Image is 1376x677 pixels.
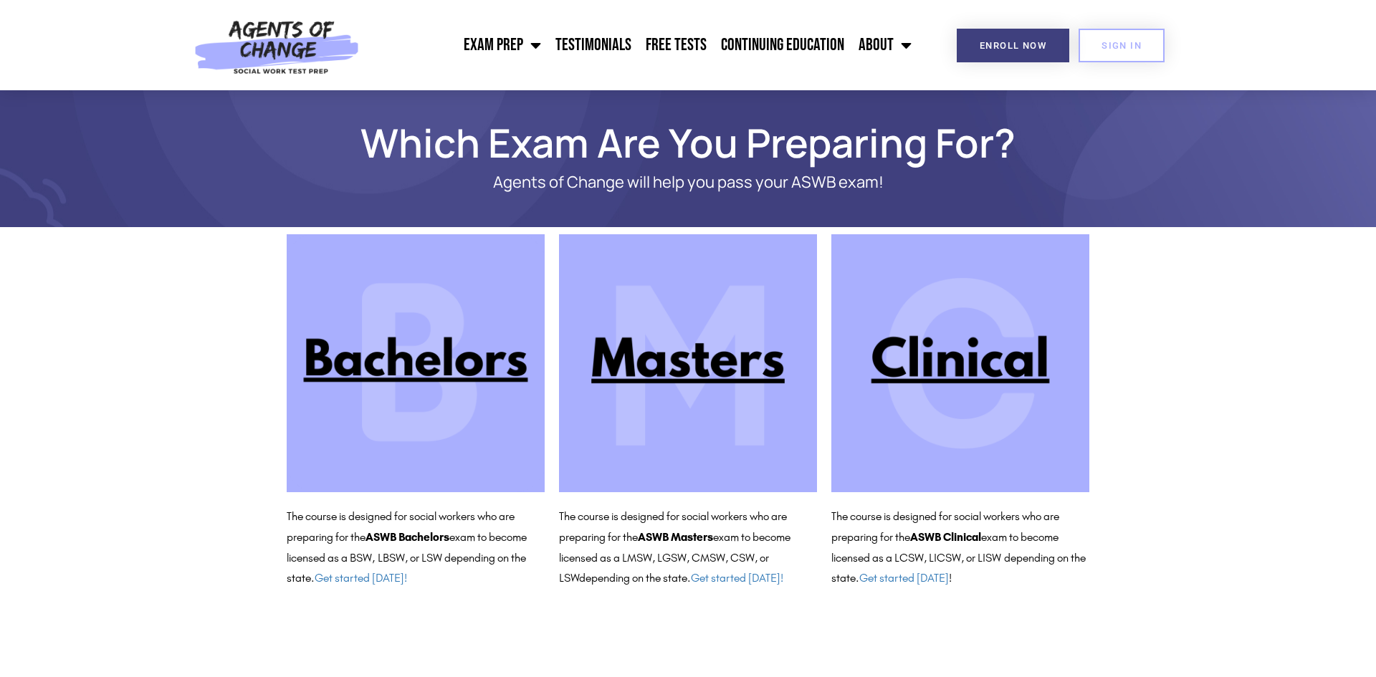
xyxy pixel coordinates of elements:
span: depending on the state. [579,571,783,585]
a: SIGN IN [1079,29,1165,62]
a: Get started [DATE]! [315,571,407,585]
a: Enroll Now [957,29,1069,62]
nav: Menu [367,27,919,63]
p: The course is designed for social workers who are preparing for the exam to become licensed as a ... [287,506,545,589]
a: Get started [DATE]! [691,571,783,585]
a: Free Tests [639,27,714,63]
span: Enroll Now [980,41,1046,50]
b: ASWB Masters [638,530,713,544]
p: The course is designed for social workers who are preparing for the exam to become licensed as a ... [831,506,1089,589]
h1: Which Exam Are You Preparing For? [279,126,1096,159]
a: About [851,27,919,63]
a: Testimonials [548,27,639,63]
p: Agents of Change will help you pass your ASWB exam! [337,173,1039,191]
a: Get started [DATE] [859,571,949,585]
a: Continuing Education [714,27,851,63]
p: The course is designed for social workers who are preparing for the exam to become licensed as a ... [559,506,817,589]
span: . ! [856,571,952,585]
span: SIGN IN [1102,41,1142,50]
b: ASWB Clinical [910,530,981,544]
b: ASWB Bachelors [365,530,449,544]
a: Exam Prep [457,27,548,63]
